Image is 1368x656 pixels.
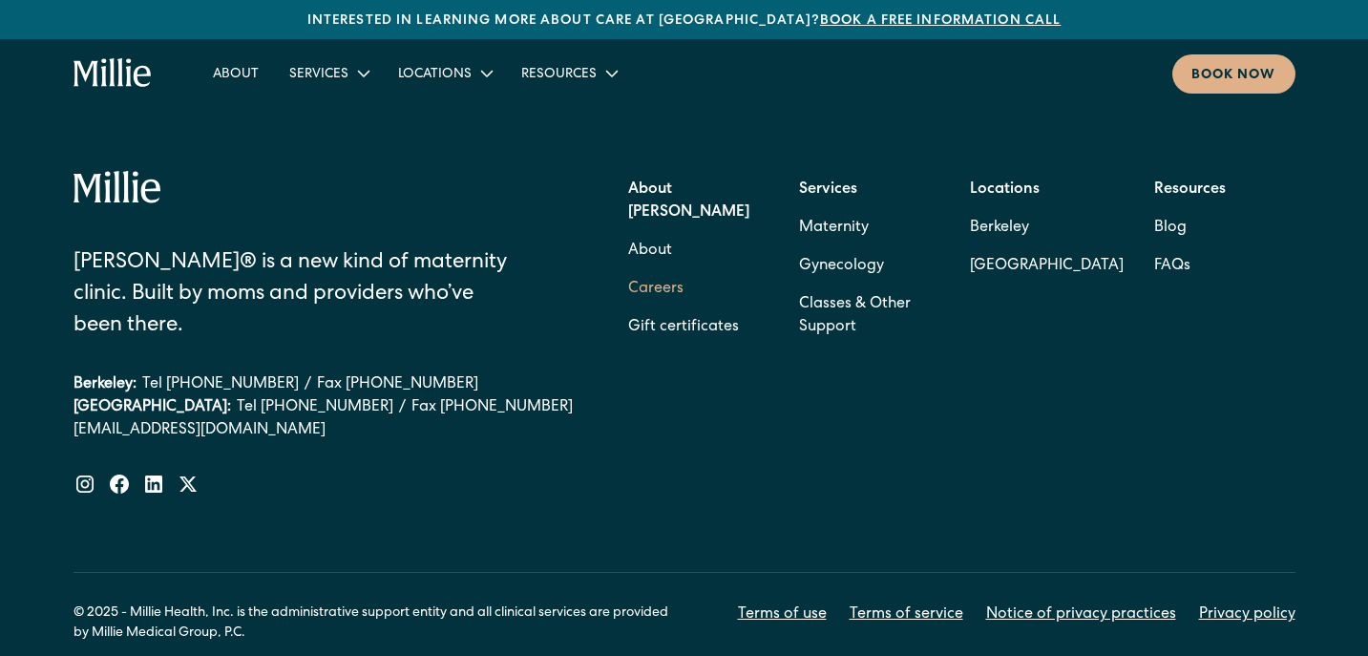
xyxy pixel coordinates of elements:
[198,57,274,89] a: About
[1199,603,1295,626] a: Privacy policy
[74,396,231,419] div: [GEOGRAPHIC_DATA]:
[237,396,393,419] a: Tel [PHONE_NUMBER]
[74,373,137,396] div: Berkeley:
[1191,66,1276,86] div: Book now
[398,65,472,85] div: Locations
[1154,209,1187,247] a: Blog
[986,603,1176,626] a: Notice of privacy practices
[506,57,631,89] div: Resources
[970,247,1124,286] a: [GEOGRAPHIC_DATA]
[74,419,574,442] a: [EMAIL_ADDRESS][DOMAIN_NAME]
[799,209,869,247] a: Maternity
[289,65,348,85] div: Services
[799,182,857,198] strong: Services
[628,308,739,347] a: Gift certificates
[305,373,311,396] div: /
[74,248,523,343] div: [PERSON_NAME]® is a new kind of maternity clinic. Built by moms and providers who’ve been there.
[738,603,827,626] a: Terms of use
[399,396,406,419] div: /
[799,247,884,286] a: Gynecology
[74,58,153,89] a: home
[1154,182,1226,198] strong: Resources
[850,603,963,626] a: Terms of service
[74,603,684,644] div: © 2025 - Millie Health, Inc. is the administrative support entity and all clinical services are p...
[970,182,1040,198] strong: Locations
[383,57,506,89] div: Locations
[628,232,672,270] a: About
[411,396,573,419] a: Fax [PHONE_NUMBER]
[799,286,939,347] a: Classes & Other Support
[628,182,749,221] strong: About [PERSON_NAME]
[317,373,478,396] a: Fax [PHONE_NUMBER]
[142,373,299,396] a: Tel [PHONE_NUMBER]
[1172,54,1295,94] a: Book now
[628,270,684,308] a: Careers
[970,209,1124,247] a: Berkeley
[521,65,597,85] div: Resources
[820,14,1061,28] a: Book a free information call
[1154,247,1190,286] a: FAQs
[274,57,383,89] div: Services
